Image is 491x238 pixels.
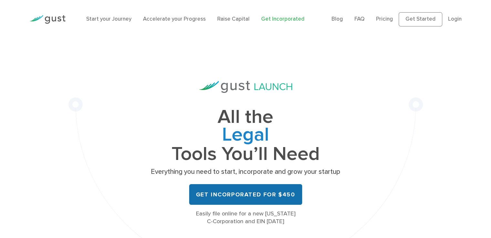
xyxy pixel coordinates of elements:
img: Gust Logo [29,15,66,24]
a: Start your Journey [86,16,131,22]
p: Everything you need to start, incorporate and grow your startup [149,167,343,176]
a: Accelerate your Progress [143,16,206,22]
span: Governance [149,126,343,145]
img: Gust Launch Logo [199,81,292,93]
a: Blog [332,16,343,22]
a: Raise Capital [217,16,250,22]
div: Easily file online for a new [US_STATE] C-Corporation and EIN [DATE] [149,210,343,225]
a: Pricing [376,16,393,22]
a: Get Incorporated for $450 [189,184,302,205]
a: Get Incorporated [261,16,304,22]
a: Get Started [399,12,442,26]
h1: All the Tools You’ll Need [149,108,343,163]
a: Login [448,16,462,22]
a: FAQ [354,16,364,22]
